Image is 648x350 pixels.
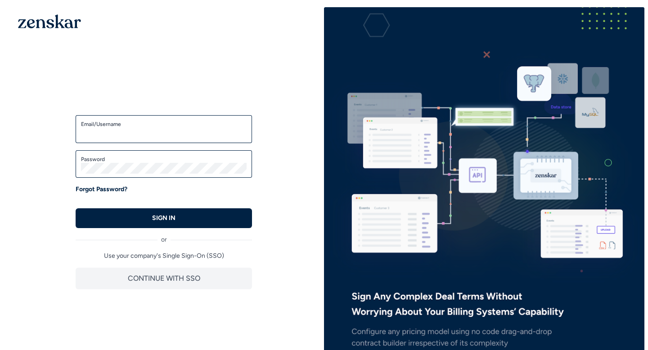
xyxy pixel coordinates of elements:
[76,185,127,194] a: Forgot Password?
[18,14,81,28] img: 1OGAJ2xQqyY4LXKgY66KYq0eOWRCkrZdAb3gUhuVAqdWPZE9SRJmCz+oDMSn4zDLXe31Ii730ItAGKgCKgCCgCikA4Av8PJUP...
[81,121,247,128] label: Email/Username
[81,156,247,163] label: Password
[76,268,252,289] button: CONTINUE WITH SSO
[76,208,252,228] button: SIGN IN
[76,228,252,244] div: or
[152,214,175,223] p: SIGN IN
[76,251,252,260] p: Use your company's Single Sign-On (SSO)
